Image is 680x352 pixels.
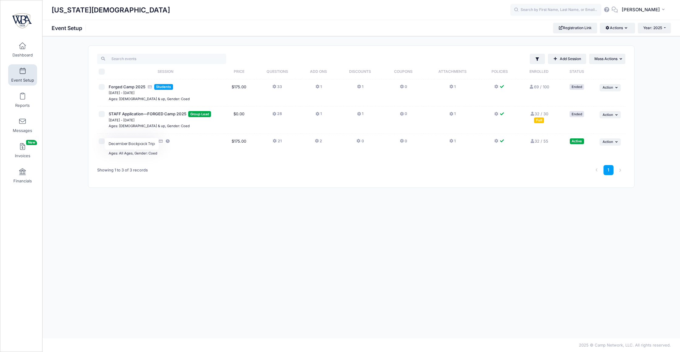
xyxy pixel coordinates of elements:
button: Action [600,138,621,146]
button: 0 [400,84,407,93]
small: [DATE] - [DATE] [109,118,134,122]
button: 1 [357,111,363,120]
span: Attachments [438,69,467,74]
span: Messages [13,128,32,133]
td: $175.00 [224,80,254,107]
button: 1 [449,138,456,147]
td: $0.00 [224,107,254,134]
span: 2025 © Camp Network, LLC. All rights reserved. [579,343,671,347]
span: Event Setup [11,78,34,83]
span: New [26,140,37,145]
i: Accepting Credit Card Payments [158,139,163,143]
a: Washington Baptist Association [0,6,43,35]
div: December Backpack Trip [105,138,159,150]
a: InvoicesNew [8,140,37,161]
span: Discounts [349,69,371,74]
th: Attachments [423,64,481,80]
span: Questions [267,69,288,74]
button: Year: 2025 [638,23,671,33]
input: Search events [97,54,226,64]
span: Invoices [15,153,30,158]
button: Action [600,84,621,91]
button: 1 [315,84,322,93]
span: Coupons [394,69,413,74]
img: Washington Baptist Association [10,9,33,32]
a: Add Session [548,54,586,64]
span: Year: 2025 [643,25,662,30]
button: 1 [315,111,322,120]
a: Messages [8,115,37,136]
button: 33 [272,84,282,93]
th: Session [107,64,224,80]
span: Financials [13,178,32,184]
span: [PERSON_NAME] [622,6,660,13]
td: $175.00 [224,134,254,161]
th: Coupons [383,64,423,80]
a: 69 / 100 [529,84,549,89]
div: Full [534,117,544,123]
a: Registration Link [553,23,597,33]
th: Questions [254,64,300,80]
div: Showing 1 to 3 of 3 records [97,163,148,177]
span: Add Ons [310,69,327,74]
button: 1 [357,84,363,93]
a: Reports [8,90,37,111]
small: [DATE] - [DATE] [109,91,134,95]
th: Price [224,64,254,80]
button: 21 [273,138,281,147]
th: Enrolled [518,64,560,80]
span: Students [154,84,173,90]
i: This session is currently scheduled to pause registration at 23:55 PM America/New York on 11/30/2... [165,139,170,143]
span: Reports [15,103,30,108]
th: Discounts [337,64,383,80]
h1: Event Setup [52,25,87,31]
span: Action [603,85,613,90]
button: 0 [400,111,407,120]
button: Action [600,111,621,118]
button: Mass Actions [589,54,625,64]
a: Financials [8,165,37,186]
button: 1 [449,111,456,120]
button: 0 [356,138,364,147]
button: 0 [400,138,407,147]
span: Forged Camp 2025 [109,84,145,89]
th: Policies [481,64,518,80]
div: Ended [569,111,584,117]
button: 2 [315,138,322,147]
span: Dashboard [12,52,33,58]
a: Dashboard [8,39,37,60]
button: Actions [600,23,635,33]
span: Group Lead [188,111,211,117]
span: Mass Actions [594,56,617,61]
button: 28 [272,111,282,120]
button: [PERSON_NAME] [618,3,671,17]
small: Ages: [DEMOGRAPHIC_DATA] & up, Gender: Coed [109,124,190,128]
th: Add Ons [300,64,337,80]
a: Event Setup [8,64,37,86]
a: 1 [603,165,614,175]
div: Ended [569,84,584,90]
th: Status [560,64,593,80]
a: 32 / 30 Full [530,111,548,122]
a: 32 / 55 [530,139,548,144]
span: Policies [491,69,508,74]
input: Search by First Name, Last Name, or Email... [510,4,601,16]
i: Accepting Credit Card Payments [147,85,152,89]
button: 1 [449,84,456,93]
h1: [US_STATE][DEMOGRAPHIC_DATA] [52,3,170,17]
small: Ages: All Ages, Gender: Coed [109,151,157,155]
span: STAFF Application—FORGED Camp 2025 [109,111,186,116]
span: Action [603,113,613,117]
small: Ages: [DEMOGRAPHIC_DATA] & up, Gender: Coed [109,97,190,101]
div: Active [570,138,584,144]
span: Action [603,140,613,144]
